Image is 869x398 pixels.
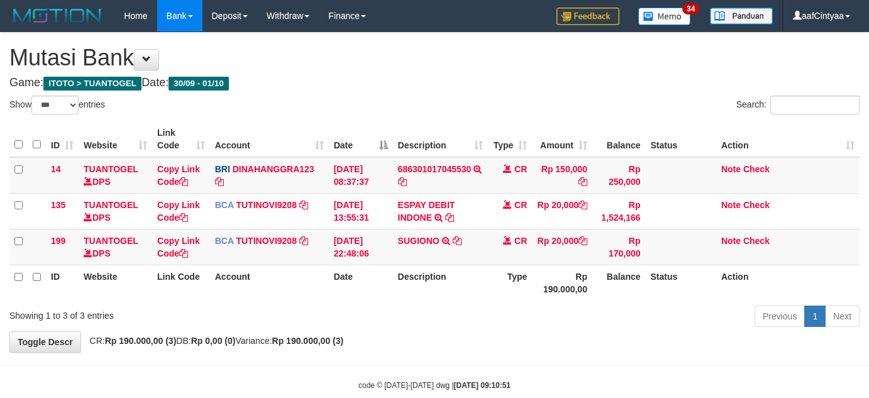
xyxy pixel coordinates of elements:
[646,265,716,301] th: Status
[592,229,646,265] td: Rp 170,000
[191,336,236,346] strong: Rp 0,00 (0)
[825,306,860,327] a: Next
[46,265,79,301] th: ID
[105,336,177,346] strong: Rp 190.000,00 (3)
[514,200,527,210] span: CR
[743,200,770,210] a: Check
[532,229,592,265] td: Rp 20,000
[152,265,210,301] th: Link Code
[215,177,224,187] a: Copy DINAHANGGRA123 to clipboard
[398,236,440,246] a: SUGIONO
[9,96,105,114] label: Show entries
[716,121,860,157] th: Action: activate to sort column ascending
[514,164,527,174] span: CR
[358,381,511,390] small: code © [DATE]-[DATE] dwg |
[393,265,489,301] th: Description
[329,121,393,157] th: Date: activate to sort column descending
[556,8,619,25] img: Feedback.jpg
[272,336,344,346] strong: Rp 190.000,00 (3)
[329,229,393,265] td: [DATE] 22:48:06
[84,236,138,246] a: TUANTOGEL
[51,236,65,246] span: 199
[299,236,308,246] a: Copy TUTINOVI9208 to clipboard
[215,200,234,210] span: BCA
[9,77,860,89] h4: Game: Date:
[646,121,716,157] th: Status
[532,157,592,194] td: Rp 150,000
[532,121,592,157] th: Amount: activate to sort column ascending
[743,236,770,246] a: Check
[9,6,105,25] img: MOTION_logo.png
[215,164,230,174] span: BRI
[743,164,770,174] a: Check
[210,121,329,157] th: Account: activate to sort column ascending
[682,3,699,14] span: 34
[592,265,646,301] th: Balance
[721,164,741,174] a: Note
[398,200,455,223] a: ESPAY DEBIT INDONE
[721,236,741,246] a: Note
[721,200,741,210] a: Note
[152,121,210,157] th: Link Code: activate to sort column ascending
[31,96,79,114] select: Showentries
[9,45,860,70] h1: Mutasi Bank
[398,177,407,187] a: Copy 686301017045530 to clipboard
[79,157,152,194] td: DPS
[578,177,587,187] a: Copy Rp 150,000 to clipboard
[46,121,79,157] th: ID: activate to sort column ascending
[736,96,860,114] label: Search:
[43,77,141,91] span: ITOTO > TUANTOGEL
[578,200,587,210] a: Copy Rp 20,000 to clipboard
[592,121,646,157] th: Balance
[84,164,138,174] a: TUANTOGEL
[532,193,592,229] td: Rp 20,000
[592,157,646,194] td: Rp 250,000
[638,8,691,25] img: Button%20Memo.svg
[233,164,314,174] a: DINAHANGGRA123
[157,236,200,258] a: Copy Link Code
[236,200,296,210] a: TUTINOVI9208
[770,96,860,114] input: Search:
[710,8,773,25] img: panduan.png
[84,200,138,210] a: TUANTOGEL
[329,157,393,194] td: [DATE] 08:37:37
[578,236,587,246] a: Copy Rp 20,000 to clipboard
[329,265,393,301] th: Date
[210,265,329,301] th: Account
[79,121,152,157] th: Website: activate to sort column ascending
[169,77,229,91] span: 30/09 - 01/10
[79,229,152,265] td: DPS
[454,381,511,390] strong: [DATE] 09:10:51
[236,236,296,246] a: TUTINOVI9208
[445,213,454,223] a: Copy ESPAY DEBIT INDONE to clipboard
[51,164,61,174] span: 14
[755,306,805,327] a: Previous
[299,200,308,210] a: Copy TUTINOVI9208 to clipboard
[453,236,462,246] a: Copy SUGIONO to clipboard
[84,336,344,346] span: CR: DB: Variance:
[393,121,489,157] th: Description: activate to sort column ascending
[804,306,826,327] a: 1
[514,236,527,246] span: CR
[329,193,393,229] td: [DATE] 13:55:31
[157,164,200,187] a: Copy Link Code
[532,265,592,301] th: Rp 190.000,00
[157,200,200,223] a: Copy Link Code
[592,193,646,229] td: Rp 1,524,166
[488,121,532,157] th: Type: activate to sort column ascending
[488,265,532,301] th: Type
[51,200,65,210] span: 135
[398,164,472,174] a: 686301017045530
[716,265,860,301] th: Action
[9,331,81,353] a: Toggle Descr
[215,236,234,246] span: BCA
[9,304,353,322] div: Showing 1 to 3 of 3 entries
[79,265,152,301] th: Website
[79,193,152,229] td: DPS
